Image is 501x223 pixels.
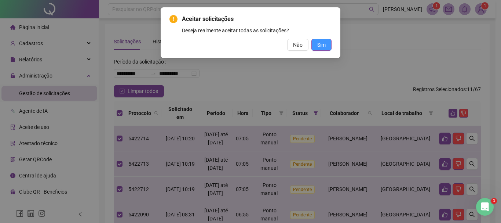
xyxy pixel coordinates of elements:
[169,15,178,23] span: exclamation-circle
[182,26,332,35] div: Deseja realmente aceitar todas as solicitações?
[476,198,494,216] iframe: Intercom live chat
[287,39,308,51] button: Não
[311,39,332,51] button: Sim
[293,41,303,49] span: Não
[317,41,326,49] span: Sim
[491,198,497,204] span: 1
[182,15,332,24] span: Aceitar solicitações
